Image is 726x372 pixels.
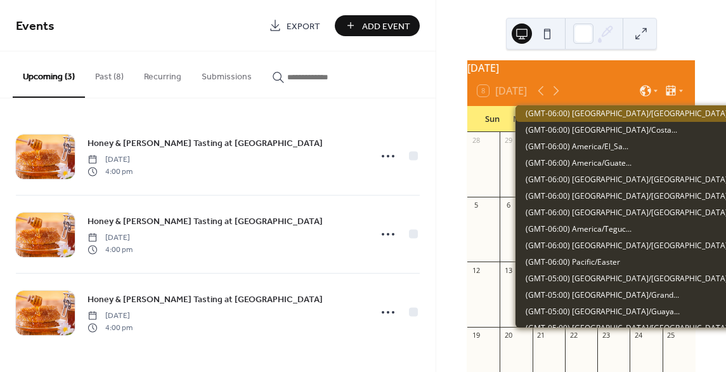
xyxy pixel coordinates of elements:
[362,20,410,33] span: Add Event
[526,157,632,169] span: (GMT-06:00) America/Guate...
[526,124,677,136] span: (GMT-06:00) [GEOGRAPHIC_DATA]/Costa...
[471,201,481,210] div: 5
[88,310,133,322] span: [DATE]
[335,15,420,36] button: Add Event
[471,136,481,145] div: 28
[526,306,680,317] span: (GMT-05:00) [GEOGRAPHIC_DATA]/Guaya...
[88,137,323,150] span: Honey & [PERSON_NAME] Tasting at [GEOGRAPHIC_DATA]
[526,289,679,301] span: (GMT-05:00) [GEOGRAPHIC_DATA]/Grand...
[477,107,507,132] div: Sun
[666,331,676,340] div: 25
[88,215,323,229] span: Honey & [PERSON_NAME] Tasting at [GEOGRAPHIC_DATA]
[526,141,628,152] span: (GMT-06:00) America/El_Sa...
[88,214,323,229] a: Honey & [PERSON_NAME] Tasting at [GEOGRAPHIC_DATA]
[88,232,133,244] span: [DATE]
[88,322,133,333] span: 4:00 pm
[259,15,330,36] a: Export
[503,331,513,340] div: 20
[526,223,632,235] span: (GMT-06:00) America/Teguc...
[467,60,695,76] div: [DATE]
[16,14,55,39] span: Events
[85,51,134,96] button: Past (8)
[536,331,546,340] div: 21
[191,51,262,96] button: Submissions
[88,293,323,307] span: Honey & [PERSON_NAME] Tasting at [GEOGRAPHIC_DATA]
[88,136,323,150] a: Honey & [PERSON_NAME] Tasting at [GEOGRAPHIC_DATA]
[134,51,191,96] button: Recurring
[503,201,513,210] div: 6
[88,154,133,166] span: [DATE]
[287,20,320,33] span: Export
[13,51,85,98] button: Upcoming (3)
[526,256,620,268] span: (GMT-06:00) Pacific/Easter
[633,331,643,340] div: 24
[88,244,133,255] span: 4:00 pm
[503,136,513,145] div: 29
[507,107,537,132] div: Mon
[471,265,481,275] div: 12
[601,331,611,340] div: 23
[503,265,513,275] div: 13
[569,331,578,340] div: 22
[471,331,481,340] div: 19
[88,166,133,177] span: 4:00 pm
[88,292,323,307] a: Honey & [PERSON_NAME] Tasting at [GEOGRAPHIC_DATA]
